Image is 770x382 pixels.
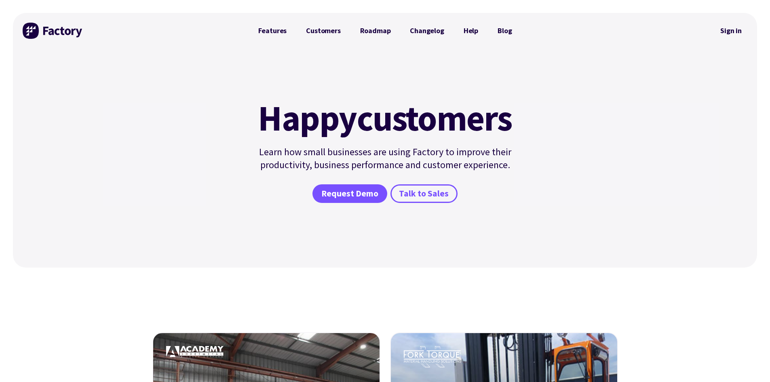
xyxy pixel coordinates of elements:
a: Blog [488,23,521,39]
a: Request Demo [312,184,387,203]
a: Help [454,23,488,39]
a: Features [249,23,297,39]
p: Learn how small businesses are using Factory to improve their productivity, business performance ... [253,146,517,171]
nav: Secondary Navigation [715,21,747,40]
a: Sign in [715,21,747,40]
nav: Primary Navigation [249,23,522,39]
a: Customers [296,23,350,39]
a: Changelog [400,23,454,39]
mark: Happy [258,100,357,136]
a: Roadmap [350,23,401,39]
span: Request Demo [321,188,378,200]
img: Factory [23,23,83,39]
span: Talk to Sales [399,188,449,200]
a: Talk to Sales [390,184,458,203]
h1: customers [253,100,517,136]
